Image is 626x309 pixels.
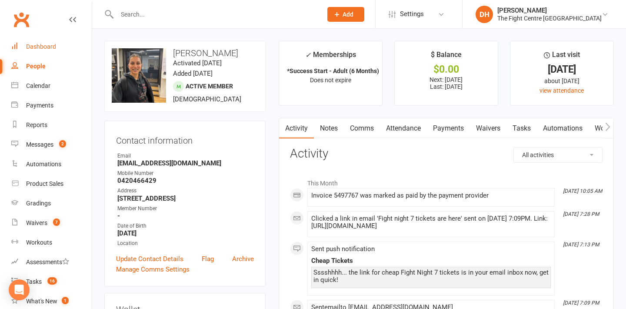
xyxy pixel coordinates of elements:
div: [DATE] [518,65,606,74]
li: This Month [290,174,603,188]
a: Product Sales [11,174,92,194]
div: $ Balance [431,49,462,65]
span: Sent push notification [311,245,375,253]
div: Email [117,152,254,160]
div: Date of Birth [117,222,254,230]
i: [DATE] 7:28 PM [563,211,599,217]
a: Payments [11,96,92,115]
a: People [11,57,92,76]
div: DH [476,6,493,23]
time: Added [DATE] [173,70,213,77]
a: Automations [11,154,92,174]
div: Sssshhhh... the link for cheap Fight Night 7 tickets is in your email inbox now, get in quick! [313,269,549,284]
strong: 0420466429 [117,177,254,185]
div: Gradings [26,200,51,207]
i: [DATE] 7:13 PM [563,242,599,248]
div: Member Number [117,205,254,213]
span: Active member [186,83,233,90]
strong: [EMAIL_ADDRESS][DOMAIN_NAME] [117,159,254,167]
a: Tasks [506,118,537,138]
a: Calendar [11,76,92,96]
a: Dashboard [11,37,92,57]
a: Activity [279,118,314,138]
span: 2 [59,140,66,148]
i: [DATE] 10:05 AM [563,188,602,194]
div: Messages [26,141,53,148]
div: Payments [26,102,53,109]
div: Reports [26,121,47,128]
div: about [DATE] [518,76,606,86]
div: Cheap Tickets [311,257,551,265]
a: Notes [314,118,344,138]
strong: [DATE] [117,229,254,237]
div: $0.00 [403,65,490,74]
strong: [STREET_ADDRESS] [117,195,254,202]
div: Calendar [26,82,50,89]
div: Automations [26,161,61,168]
div: Product Sales [26,180,63,187]
span: 16 [47,277,57,285]
a: Payments [427,118,470,138]
div: [PERSON_NAME] [497,7,602,14]
a: Tasks 16 [11,272,92,292]
h3: [PERSON_NAME] [112,48,258,58]
a: Automations [537,118,589,138]
h3: Activity [290,147,603,161]
a: Comms [344,118,380,138]
a: Attendance [380,118,427,138]
a: Waivers [470,118,506,138]
a: Archive [232,254,254,264]
h3: Contact information [116,132,254,145]
div: Location [117,239,254,248]
time: Activated [DATE] [173,59,222,67]
a: Gradings [11,194,92,213]
a: Messages 2 [11,135,92,154]
strong: *Success Start - Adult (6 Months) [287,67,379,74]
p: Next: [DATE] Last: [DATE] [403,76,490,90]
a: Update Contact Details [116,254,183,264]
div: Waivers [26,219,47,226]
div: Assessments [26,259,69,265]
div: The Fight Centre [GEOGRAPHIC_DATA] [497,14,602,22]
span: Add [343,11,353,18]
div: Invoice 5497767 was marked as paid by the payment provider [311,192,551,199]
a: Workouts [11,233,92,252]
img: image1684836787.png [112,48,166,103]
a: Clubworx [10,9,32,30]
span: Settings [400,4,424,24]
a: Waivers 7 [11,213,92,233]
div: Mobile Number [117,169,254,178]
a: Assessments [11,252,92,272]
i: [DATE] 7:09 PM [563,300,599,306]
span: 7 [53,218,60,226]
button: Add [327,7,364,22]
strong: - [117,212,254,220]
a: Reports [11,115,92,135]
a: Flag [202,254,214,264]
div: Address [117,187,254,195]
span: 1 [62,297,69,304]
div: Tasks [26,278,42,285]
i: ✓ [305,51,311,59]
div: Open Intercom Messenger [9,279,30,300]
div: Workouts [26,239,52,246]
span: Does not expire [310,77,351,84]
div: Memberships [305,49,356,65]
input: Search... [114,8,316,20]
div: Clicked a link in email 'Fight night 7 tickets are here' sent on [DATE] 7:09PM. Link: [URL][DOMAI... [311,215,551,230]
span: [DEMOGRAPHIC_DATA] [173,95,241,103]
a: Manage Comms Settings [116,264,190,275]
div: What's New [26,298,57,305]
a: view attendance [539,87,584,94]
div: Dashboard [26,43,56,50]
div: People [26,63,46,70]
div: Last visit [544,49,580,65]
